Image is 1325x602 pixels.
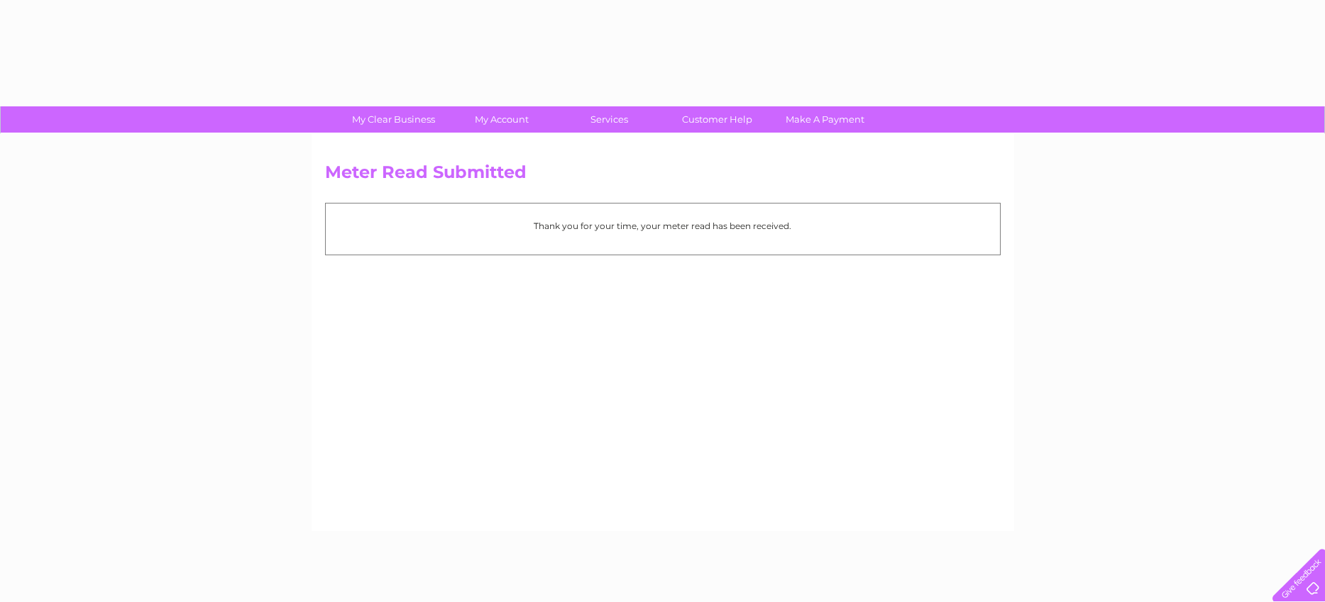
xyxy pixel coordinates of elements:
[325,162,1001,189] h2: Meter Read Submitted
[766,106,884,133] a: Make A Payment
[551,106,668,133] a: Services
[333,219,993,233] p: Thank you for your time, your meter read has been received.
[443,106,560,133] a: My Account
[335,106,452,133] a: My Clear Business
[659,106,776,133] a: Customer Help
